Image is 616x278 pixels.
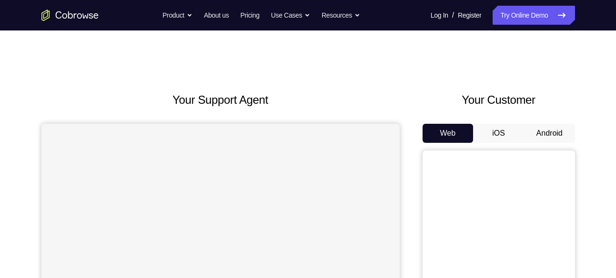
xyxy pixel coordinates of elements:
[162,6,192,25] button: Product
[423,124,474,143] button: Web
[458,6,481,25] a: Register
[423,91,575,109] h2: Your Customer
[473,124,524,143] button: iOS
[322,6,360,25] button: Resources
[431,6,448,25] a: Log In
[493,6,575,25] a: Try Online Demo
[271,6,310,25] button: Use Cases
[41,91,400,109] h2: Your Support Agent
[204,6,229,25] a: About us
[240,6,259,25] a: Pricing
[41,10,99,21] a: Go to the home page
[452,10,454,21] span: /
[524,124,575,143] button: Android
